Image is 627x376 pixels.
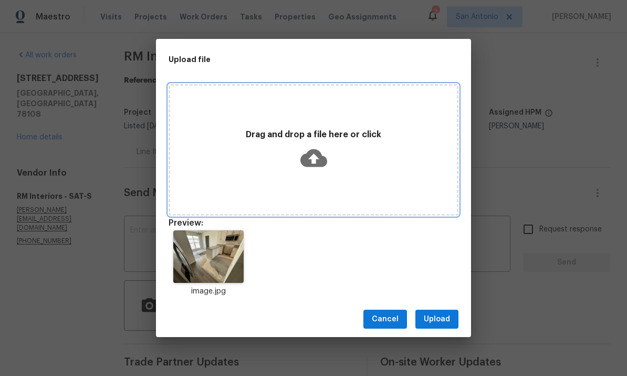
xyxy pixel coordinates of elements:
[170,129,457,140] p: Drag and drop a file here or click
[415,310,458,329] button: Upload
[169,54,411,65] h2: Upload file
[173,230,243,283] img: 2Q==
[372,313,399,326] span: Cancel
[424,313,450,326] span: Upload
[363,310,407,329] button: Cancel
[169,286,248,297] p: image.jpg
